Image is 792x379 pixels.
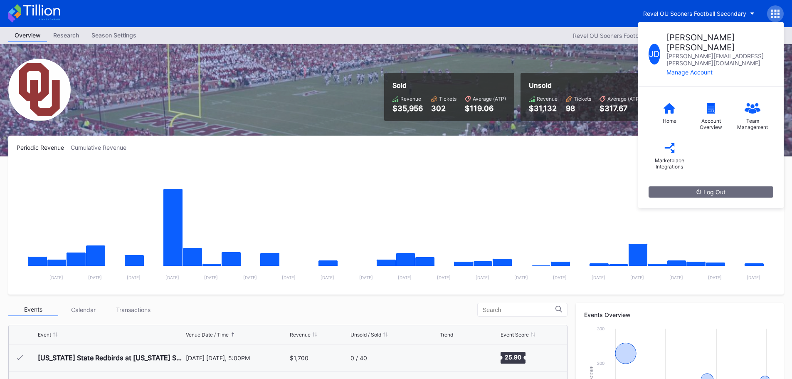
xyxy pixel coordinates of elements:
[350,354,367,362] div: 0 / 40
[666,69,773,76] div: Manage Account
[47,29,85,42] a: Research
[643,10,746,17] div: Revel OU Sooners Football Secondary
[708,275,722,280] text: [DATE]
[663,118,676,124] div: Home
[17,144,71,151] div: Periodic Revenue
[8,303,58,316] div: Events
[58,303,108,316] div: Calendar
[465,104,506,113] div: $119.06
[607,96,641,102] div: Average (ATP)
[88,275,102,280] text: [DATE]
[165,275,179,280] text: [DATE]
[321,275,334,280] text: [DATE]
[649,44,660,64] div: J D
[431,104,456,113] div: 302
[8,59,71,121] img: Revel_OU_Sooners_Football_Secondary.png
[392,81,506,89] div: Sold
[669,275,683,280] text: [DATE]
[204,275,218,280] text: [DATE]
[553,275,567,280] text: [DATE]
[514,275,528,280] text: [DATE]
[437,275,451,280] text: [DATE]
[38,332,51,338] div: Event
[666,32,773,52] div: [PERSON_NAME] [PERSON_NAME]
[649,186,773,198] button: Log Out
[290,332,311,338] div: Revenue
[584,311,775,318] div: Events Overview
[47,29,85,41] div: Research
[597,361,604,366] text: 200
[38,354,184,362] div: [US_STATE] State Redbirds at [US_STATE] Sooners Football
[108,303,158,316] div: Transactions
[569,30,704,41] button: Revel OU Sooners Football Secondary 2025
[473,96,506,102] div: Average (ATP)
[359,275,373,280] text: [DATE]
[653,157,686,170] div: Marketplace Integrations
[49,275,63,280] text: [DATE]
[666,52,773,67] div: [PERSON_NAME][EMAIL_ADDRESS][PERSON_NAME][DOMAIN_NAME]
[439,96,456,102] div: Tickets
[290,354,308,362] div: $1,700
[574,96,591,102] div: Tickets
[573,32,692,39] div: Revel OU Sooners Football Secondary 2025
[186,332,229,338] div: Venue Date / Time
[8,29,47,42] a: Overview
[440,332,453,338] div: Trend
[529,81,641,89] div: Unsold
[696,188,725,196] div: Log Out
[483,307,555,313] input: Search
[392,104,423,113] div: $35,956
[736,118,769,130] div: Team Management
[85,29,143,42] a: Season Settings
[630,275,644,280] text: [DATE]
[747,275,760,280] text: [DATE]
[566,104,591,113] div: 98
[637,6,761,21] button: Revel OU Sooners Football Secondary
[127,275,141,280] text: [DATE]
[282,275,296,280] text: [DATE]
[440,347,465,368] svg: Chart title
[186,354,288,362] div: [DATE] [DATE], 5:00PM
[71,144,133,151] div: Cumulative Revenue
[694,118,728,130] div: Account Overview
[400,96,421,102] div: Revenue
[537,96,558,102] div: Revenue
[350,332,381,338] div: Unsold / Sold
[597,326,604,331] text: 300
[600,104,641,113] div: $317.67
[592,275,605,280] text: [DATE]
[398,275,412,280] text: [DATE]
[476,275,489,280] text: [DATE]
[501,332,529,338] div: Event Score
[505,354,521,361] text: 25.90
[85,29,143,41] div: Season Settings
[529,104,558,113] div: $31,132
[17,161,775,286] svg: Chart title
[243,275,257,280] text: [DATE]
